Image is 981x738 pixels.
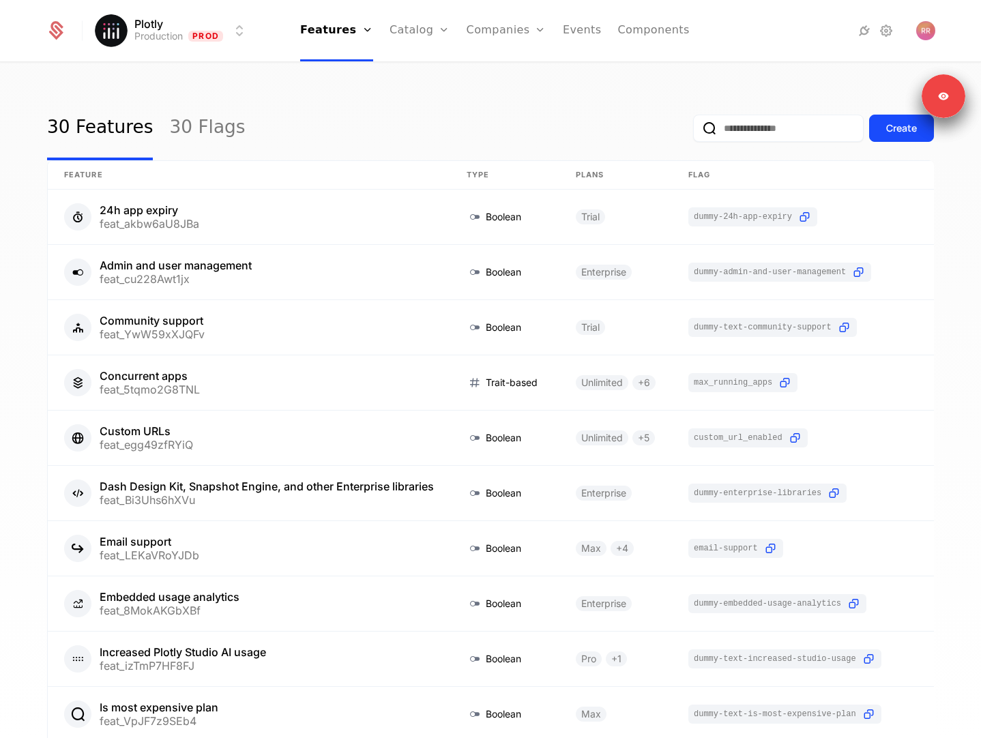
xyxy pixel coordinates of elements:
[916,21,935,40] button: Open user button
[856,23,873,39] a: Integrations
[48,161,450,190] th: Feature
[95,14,128,47] img: Plotly
[916,21,935,40] img: Robyn Rhodes
[169,96,245,160] a: 30 Flags
[99,16,248,46] button: Select environment
[878,23,894,39] a: Settings
[886,121,917,135] div: Create
[47,96,153,160] a: 30 Features
[559,161,672,190] th: Plans
[188,31,223,42] span: Prod
[450,161,559,190] th: Type
[134,29,183,43] div: Production
[672,161,922,190] th: Flag
[869,115,934,142] button: Create
[134,18,163,29] span: Plotly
